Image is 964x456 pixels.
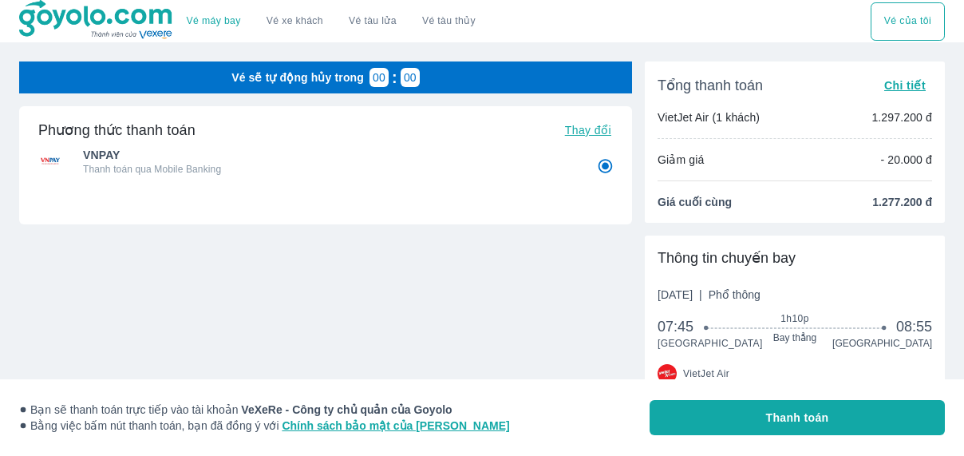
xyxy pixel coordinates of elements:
a: Vé máy bay [187,15,241,27]
span: VNPAY [83,147,575,163]
button: Thanh toán [650,400,945,435]
div: choose transportation mode [174,2,488,41]
p: Thanh toán qua Mobile Banking [83,163,575,176]
span: Thay đổi [565,124,611,137]
p: Giảm giá [658,152,704,168]
span: Giá cuối cùng [658,194,732,210]
div: VNPAYVNPAYThanh toán qua Mobile Banking [38,142,613,180]
span: Chi tiết [884,79,926,92]
button: Vé tàu thủy [409,2,488,41]
p: 00 [373,69,385,85]
span: Thanh toán [766,410,829,426]
a: Vé xe khách [267,15,323,27]
p: - 20.000 đ [880,152,932,168]
img: VNPAY [38,152,62,171]
span: VietJet Air [683,367,729,380]
div: choose transportation mode [871,2,945,41]
span: 1.277.200 đ [872,194,932,210]
p: 00 [404,69,417,85]
span: 1h10p [707,312,883,325]
span: Tổng thanh toán [658,76,763,95]
p: 1.297.200 đ [871,109,932,125]
h6: Phương thức thanh toán [38,121,196,140]
p: VietJet Air (1 khách) [658,109,760,125]
strong: VeXeRe - Công ty chủ quản của Goyolo [241,403,452,416]
button: Chi tiết [878,74,932,97]
span: Bằng việc bấm nút thanh toán, bạn đã đồng ý với [19,418,510,434]
span: Bay thẳng [707,331,883,344]
span: 07:45 [658,317,707,336]
div: Thông tin chuyến bay [658,248,932,268]
button: Thay đổi [559,119,618,141]
span: | [699,288,702,301]
p: : [389,69,401,85]
a: Vé tàu lửa [336,2,409,41]
p: Vé sẽ tự động hủy trong [231,69,364,85]
span: 08:55 [896,317,932,336]
span: Phổ thông [709,288,761,301]
span: [DATE] [658,287,761,303]
button: Vé của tôi [871,2,945,41]
span: Bạn sẽ thanh toán trực tiếp vào tài khoản [19,402,510,418]
a: Chính sách bảo mật của [PERSON_NAME] [282,419,509,432]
